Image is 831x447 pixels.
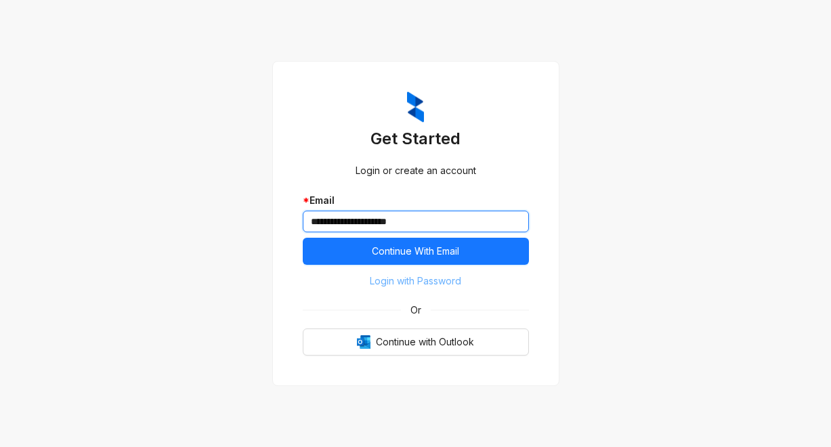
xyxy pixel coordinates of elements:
div: Login or create an account [303,163,529,178]
span: Or [401,303,431,318]
img: Outlook [357,335,370,349]
img: ZumaIcon [407,91,424,123]
span: Login with Password [370,274,461,289]
button: Login with Password [303,270,529,292]
span: Continue With Email [372,244,459,259]
h3: Get Started [303,128,529,150]
button: OutlookContinue with Outlook [303,328,529,356]
button: Continue With Email [303,238,529,265]
span: Continue with Outlook [376,335,474,349]
div: Email [303,193,529,208]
